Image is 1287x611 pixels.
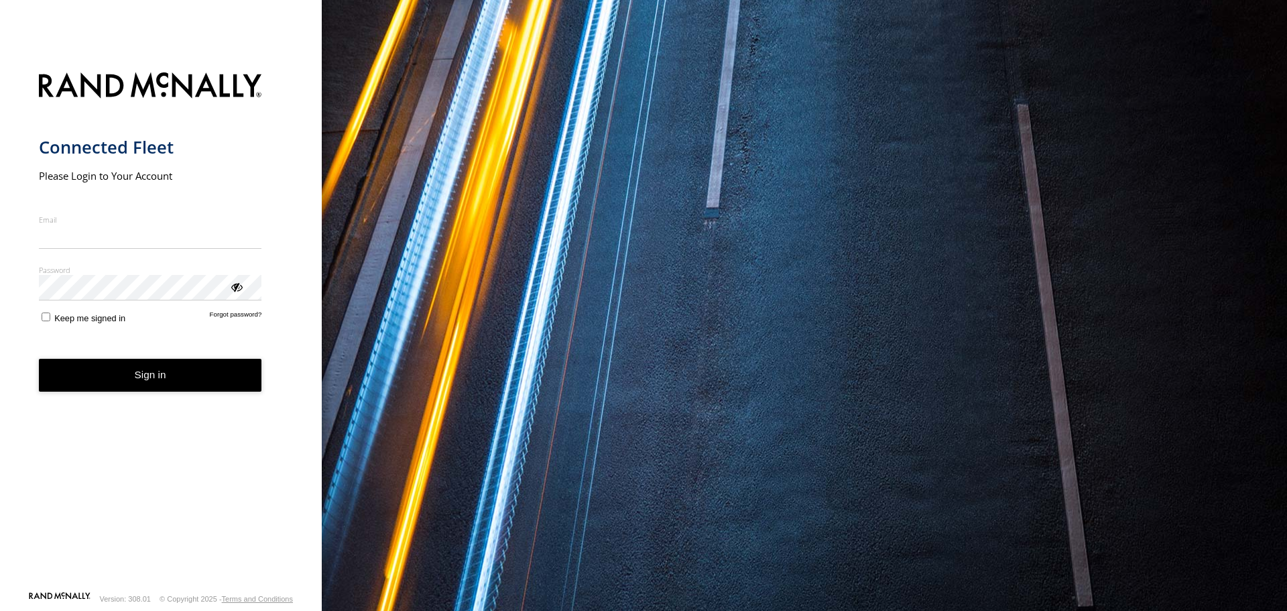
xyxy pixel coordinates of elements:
div: © Copyright 2025 - [160,595,293,603]
button: Sign in [39,359,262,392]
h2: Please Login to Your Account [39,169,262,182]
div: Version: 308.01 [100,595,151,603]
h1: Connected Fleet [39,136,262,158]
a: Visit our Website [29,592,90,606]
form: main [39,64,284,591]
a: Terms and Conditions [222,595,293,603]
a: Forgot password? [210,311,262,323]
div: ViewPassword [229,280,243,293]
img: Rand McNally [39,70,262,104]
input: Keep me signed in [42,313,50,321]
span: Keep me signed in [54,313,125,323]
label: Password [39,265,262,275]
label: Email [39,215,262,225]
